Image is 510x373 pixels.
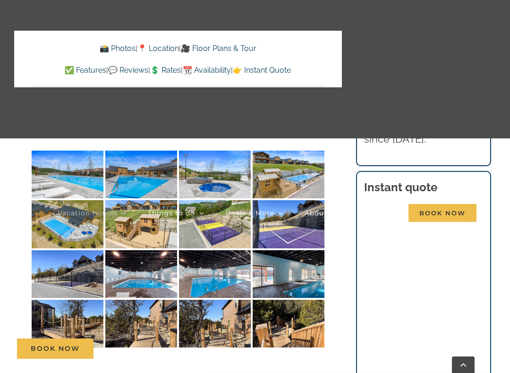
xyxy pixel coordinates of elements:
[105,300,177,348] img: Summer-Bay-path-to-lake-2-scaled
[183,66,231,75] a: 📆 Availability
[31,42,325,55] p: | |
[253,300,324,348] img: Summer-Bay-path-to-lake-4-scaled
[31,345,80,353] span: Book Now
[58,144,476,282] nav: Main Menu Sticky
[32,300,103,348] img: Summer-Bay-path-to-lake-1-scaled
[150,66,181,75] a: 💲 Rates
[181,44,256,53] a: 🎥 Floor Plans & Tour
[408,204,476,222] span: Book Now
[148,210,195,216] span: Things to do
[58,144,127,282] a: Vacation homes
[31,64,325,76] p: | | | |
[225,210,274,216] span: Deals & More
[65,66,106,75] a: ✅ Features
[357,144,387,282] a: Contact
[305,144,336,282] a: About
[233,66,291,75] a: 👉 Instant Quote
[357,210,387,216] span: Contact
[137,44,179,53] a: 📍 Location
[305,210,327,216] span: About
[225,144,283,282] a: Deals & More
[108,66,148,75] a: 💬 Reviews
[58,210,118,216] span: Vacation homes
[17,339,93,359] a: Book Now
[148,144,204,282] a: Things to do
[179,300,251,348] img: Summer-Bay-path-to-lake-3-scaled
[100,44,136,53] a: 📸 Photos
